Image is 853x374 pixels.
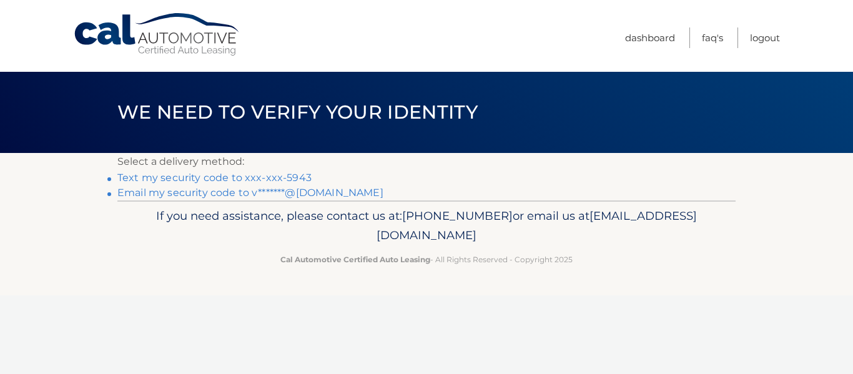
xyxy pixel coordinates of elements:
span: [PHONE_NUMBER] [402,209,513,223]
a: Dashboard [625,27,675,48]
p: - All Rights Reserved - Copyright 2025 [126,253,727,266]
p: If you need assistance, please contact us at: or email us at [126,206,727,246]
a: Email my security code to v*******@[DOMAIN_NAME] [117,187,383,199]
a: Logout [750,27,780,48]
p: Select a delivery method: [117,153,736,170]
span: We need to verify your identity [117,101,478,124]
a: Text my security code to xxx-xxx-5943 [117,172,312,184]
a: FAQ's [702,27,723,48]
a: Cal Automotive [73,12,242,57]
strong: Cal Automotive Certified Auto Leasing [280,255,430,264]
